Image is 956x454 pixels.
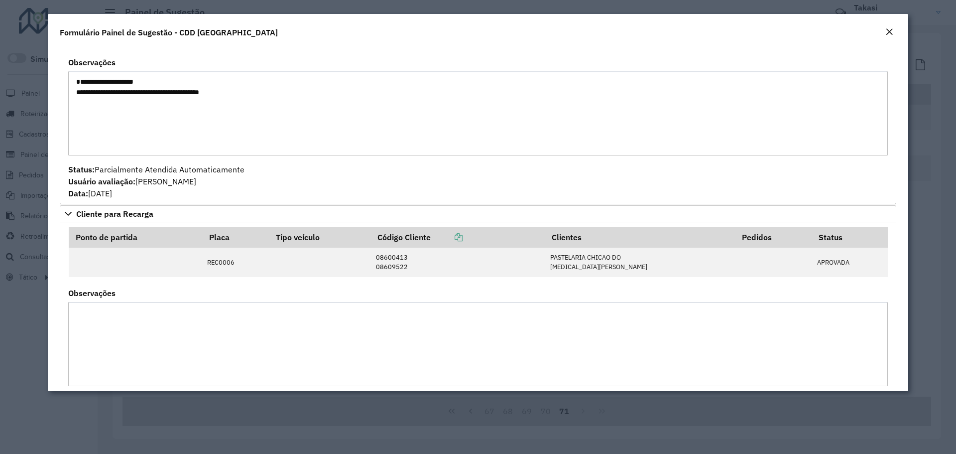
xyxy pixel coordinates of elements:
[68,164,244,198] span: Parcialmente Atendida Automaticamente [PERSON_NAME] [DATE]
[269,227,370,248] th: Tipo veículo
[60,205,896,222] a: Cliente para Recarga
[60,222,896,435] div: Cliente para Recarga
[370,248,545,277] td: 08600413 08609522
[812,248,888,277] td: APROVADA
[68,188,88,198] strong: Data:
[735,227,812,248] th: Pedidos
[68,164,95,174] strong: Status:
[202,227,269,248] th: Placa
[60,26,278,38] h4: Formulário Painel de Sugestão - CDD [GEOGRAPHIC_DATA]
[545,248,735,277] td: PASTELARIA CHICAO DO [MEDICAL_DATA][PERSON_NAME]
[431,232,463,242] a: Copiar
[202,248,269,277] td: REC0006
[76,210,153,218] span: Cliente para Recarga
[545,227,735,248] th: Clientes
[882,26,896,39] button: Close
[68,56,116,68] label: Observações
[68,176,135,186] strong: Usuário avaliação:
[370,227,545,248] th: Código Cliente
[885,28,893,36] em: Fechar
[69,227,202,248] th: Ponto de partida
[812,227,888,248] th: Status
[68,287,116,299] label: Observações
